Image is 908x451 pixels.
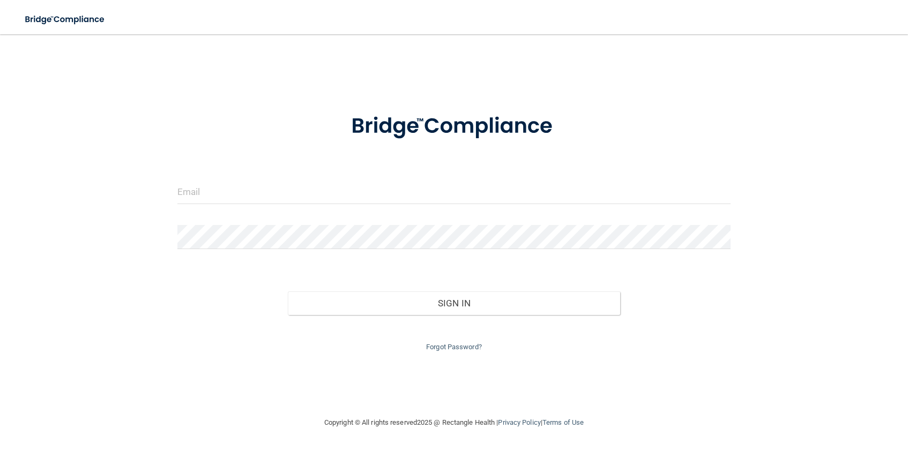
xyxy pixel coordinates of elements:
[329,99,579,154] img: bridge_compliance_login_screen.278c3ca4.svg
[498,418,540,426] a: Privacy Policy
[16,9,115,31] img: bridge_compliance_login_screen.278c3ca4.svg
[177,180,731,204] input: Email
[542,418,584,426] a: Terms of Use
[426,343,482,351] a: Forgot Password?
[258,405,650,440] div: Copyright © All rights reserved 2025 @ Rectangle Health | |
[288,291,620,315] button: Sign In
